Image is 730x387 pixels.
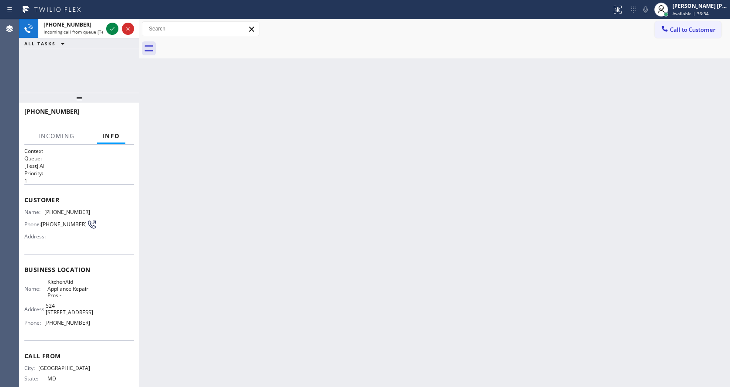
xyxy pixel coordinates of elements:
p: 1 [24,177,134,184]
span: MD [47,375,91,382]
button: Call to Customer [655,21,721,38]
span: State: [24,375,47,382]
h2: Priority: [24,170,134,177]
span: [GEOGRAPHIC_DATA] [38,365,90,371]
h1: Context [24,147,134,155]
button: Reject [122,23,134,35]
span: [PHONE_NUMBER] [24,107,80,115]
button: Accept [106,23,118,35]
span: Incoming call from queue [Test] All [44,29,116,35]
button: Incoming [33,128,80,145]
span: KitchenAid Appliance Repair Pros - [47,278,91,299]
span: Address: [24,233,47,240]
span: Business location [24,265,134,274]
span: Call to Customer [670,26,716,34]
span: Phone: [24,319,44,326]
h2: Queue: [24,155,134,162]
span: Customer [24,196,134,204]
span: [PHONE_NUMBER] [44,21,91,28]
span: ALL TASKS [24,41,56,47]
p: [Test] All [24,162,134,170]
button: ALL TASKS [19,38,73,49]
button: Mute [639,3,652,16]
div: [PERSON_NAME] [PERSON_NAME] [673,2,727,10]
span: Incoming [38,132,75,140]
span: [PHONE_NUMBER] [41,221,87,227]
span: City: [24,365,38,371]
span: [PHONE_NUMBER] [44,319,90,326]
span: Call From [24,352,134,360]
span: Phone: [24,221,41,227]
span: Name: [24,209,44,215]
button: Info [97,128,125,145]
span: Address: [24,306,46,312]
span: Info [102,132,120,140]
span: 524 [STREET_ADDRESS] [46,302,93,316]
span: Name: [24,285,47,292]
span: Available | 36:34 [673,10,709,17]
input: Search [142,22,259,36]
span: [PHONE_NUMBER] [44,209,90,215]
